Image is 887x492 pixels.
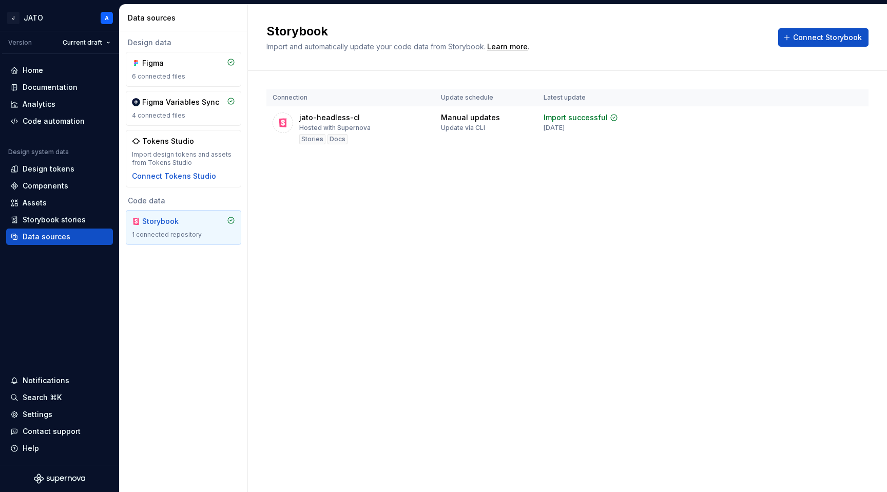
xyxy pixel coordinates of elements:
div: A [105,14,109,22]
a: Design tokens [6,161,113,177]
div: 6 connected files [132,72,235,81]
div: Analytics [23,99,55,109]
button: Help [6,440,113,457]
span: Current draft [63,39,102,47]
div: Import design tokens and assets from Tokens Studio [132,150,235,167]
div: Storybook [142,216,191,226]
div: J [7,12,20,24]
span: . [486,43,529,51]
div: Contact support [23,426,81,437]
div: Hosted with Supernova [299,124,371,132]
div: Figma Variables Sync [142,97,219,107]
button: Current draft [58,35,115,50]
div: Update via CLI [441,124,485,132]
span: Import and automatically update your code data from Storybook. [266,42,486,51]
a: Components [6,178,113,194]
div: Code automation [23,116,85,126]
div: [DATE] [544,124,565,132]
a: Figma6 connected files [126,52,241,87]
div: Import successful [544,112,608,123]
div: Stories [299,134,325,144]
th: Connection [266,89,435,106]
a: Storybook stories [6,212,113,228]
a: Code automation [6,113,113,129]
a: Settings [6,406,113,423]
a: Analytics [6,96,113,112]
div: jato-headless-cl [299,112,360,123]
button: Connect Storybook [778,28,869,47]
div: Manual updates [441,112,500,123]
button: Contact support [6,423,113,440]
a: Figma Variables Sync4 connected files [126,91,241,126]
div: Design system data [8,148,69,156]
h2: Storybook [266,23,766,40]
div: Settings [23,409,52,420]
a: Tokens StudioImport design tokens and assets from Tokens StudioConnect Tokens Studio [126,130,241,187]
span: Connect Storybook [793,32,862,43]
th: Update schedule [435,89,537,106]
div: 4 connected files [132,111,235,120]
div: Version [8,39,32,47]
div: Search ⌘K [23,392,62,403]
th: Latest update [537,89,644,106]
div: 1 connected repository [132,231,235,239]
button: JJATOA [2,7,117,29]
button: Search ⌘K [6,389,113,406]
div: Help [23,443,39,453]
a: Storybook1 connected repository [126,210,241,245]
div: JATO [24,13,43,23]
div: Design tokens [23,164,74,174]
div: Documentation [23,82,78,92]
div: Code data [126,196,241,206]
svg: Supernova Logo [34,474,85,484]
div: Data sources [23,232,70,242]
a: Documentation [6,79,113,96]
div: Notifications [23,375,69,386]
button: Connect Tokens Studio [132,171,216,181]
div: Storybook stories [23,215,86,225]
div: Assets [23,198,47,208]
a: Data sources [6,229,113,245]
a: Learn more [487,42,528,52]
div: Components [23,181,68,191]
div: Figma [142,58,191,68]
div: Docs [327,134,348,144]
div: Data sources [128,13,243,23]
div: Home [23,65,43,75]
a: Assets [6,195,113,211]
div: Design data [126,37,241,48]
div: Tokens Studio [142,136,194,146]
button: Notifications [6,372,113,389]
a: Home [6,62,113,79]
